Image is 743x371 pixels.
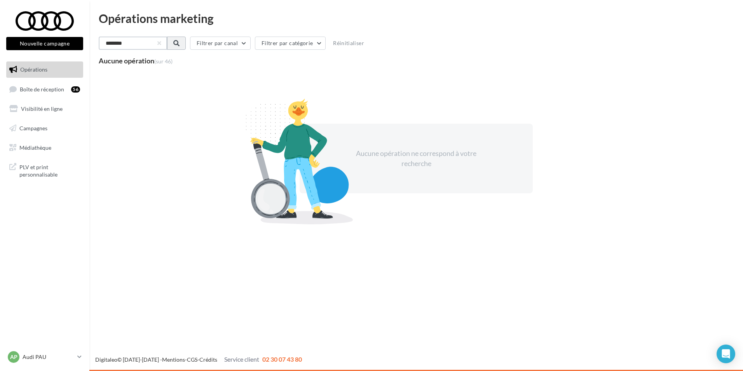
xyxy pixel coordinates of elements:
[21,105,63,112] span: Visibilité en ligne
[20,66,47,73] span: Opérations
[71,86,80,93] div: 56
[99,12,734,24] div: Opérations marketing
[162,356,185,363] a: Mentions
[224,355,259,363] span: Service client
[5,140,85,156] a: Médiathèque
[5,61,85,78] a: Opérations
[187,356,197,363] a: CGS
[19,125,47,131] span: Campagnes
[23,353,74,361] p: Audi PAU
[19,162,80,178] span: PLV et print personnalisable
[5,101,85,117] a: Visibilité en ligne
[95,356,302,363] span: © [DATE]-[DATE] - - -
[95,356,117,363] a: Digitaleo
[255,37,326,50] button: Filtrer par catégorie
[262,355,302,363] span: 02 30 07 43 80
[199,356,217,363] a: Crédits
[99,57,173,64] div: Aucune opération
[190,37,251,50] button: Filtrer par canal
[349,149,483,168] div: Aucune opération ne correspond à votre recherche
[5,81,85,98] a: Boîte de réception56
[6,37,83,50] button: Nouvelle campagne
[5,159,85,182] a: PLV et print personnalisable
[10,353,17,361] span: AP
[5,120,85,136] a: Campagnes
[717,345,735,363] div: Open Intercom Messenger
[6,350,83,364] a: AP Audi PAU
[19,144,51,150] span: Médiathèque
[154,58,173,65] span: (sur 46)
[20,86,64,92] span: Boîte de réception
[330,38,367,48] button: Réinitialiser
